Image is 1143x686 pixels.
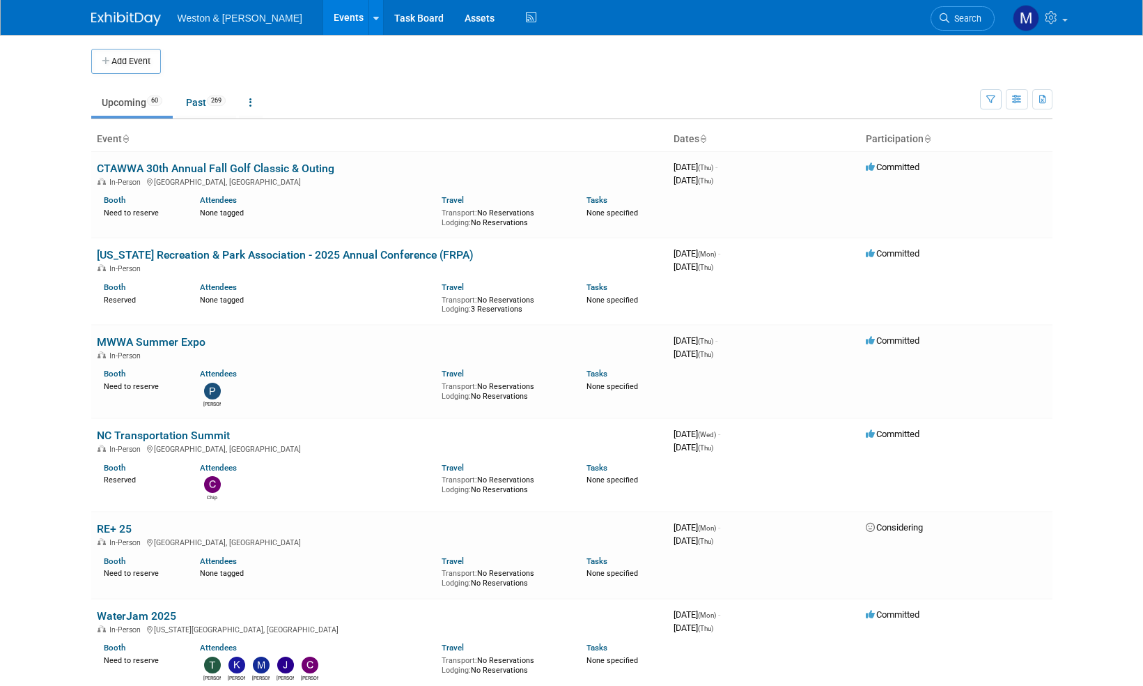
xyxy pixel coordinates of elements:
[674,442,713,452] span: [DATE]
[442,293,566,314] div: No Reservations 3 Reservations
[442,475,477,485] span: Transport:
[91,89,173,116] a: Upcoming60
[442,305,471,314] span: Lodging:
[442,643,464,653] a: Travel
[674,261,713,272] span: [DATE]
[442,656,477,665] span: Transport:
[442,208,477,218] span: Transport:
[176,89,236,116] a: Past269
[97,623,662,634] div: [US_STATE][GEOGRAPHIC_DATA], [GEOGRAPHIC_DATA]
[98,264,106,271] img: In-Person Event
[98,538,106,545] img: In-Person Event
[674,429,720,439] span: [DATE]
[674,609,720,620] span: [DATE]
[97,335,205,349] a: MWWA Summer Expo
[200,369,237,379] a: Attendees
[442,379,566,401] div: No Reservations No Reservations
[104,206,180,218] div: Need to reserve
[699,133,706,144] a: Sort by Start Date
[104,643,125,653] a: Booth
[442,195,464,205] a: Travel
[301,673,318,682] div: Charles Gant
[586,369,607,379] a: Tasks
[866,609,919,620] span: Committed
[586,208,638,218] span: None specified
[91,128,668,151] th: Event
[228,657,245,673] img: Kevin MacKinnon
[442,569,477,578] span: Transport:
[204,657,221,673] img: Tony Zerilli
[104,282,125,292] a: Booth
[109,264,145,273] span: In-Person
[698,337,713,345] span: (Thu)
[98,351,106,358] img: In-Person Event
[104,195,125,205] a: Booth
[586,382,638,391] span: None specified
[109,625,145,634] span: In-Person
[586,643,607,653] a: Tasks
[698,264,713,271] span: (Thu)
[200,463,237,473] a: Attendees
[674,162,717,172] span: [DATE]
[698,611,716,619] span: (Mon)
[931,6,995,31] a: Search
[586,195,607,205] a: Tasks
[718,609,720,620] span: -
[586,475,638,485] span: None specified
[104,653,180,666] div: Need to reserve
[200,206,431,218] div: None tagged
[586,282,607,292] a: Tasks
[866,162,919,172] span: Committed
[674,623,713,633] span: [DATE]
[442,666,471,675] span: Lodging:
[586,556,607,566] a: Tasks
[674,248,720,259] span: [DATE]
[200,282,237,292] a: Attendees
[924,133,931,144] a: Sort by Participation Type
[866,522,923,533] span: Considering
[252,673,270,682] div: Margaret McCarthy
[442,556,464,566] a: Travel
[442,218,471,227] span: Lodging:
[442,382,477,391] span: Transport:
[715,162,717,172] span: -
[178,13,302,24] span: Weston & [PERSON_NAME]
[98,625,106,632] img: In-Person Event
[698,431,716,439] span: (Wed)
[97,162,334,175] a: CTAWWA 30th Annual Fall Golf Classic & Outing
[277,673,294,682] div: Jason Gillespie
[698,538,713,545] span: (Thu)
[104,379,180,392] div: Need to reserve
[442,392,471,401] span: Lodging:
[442,579,471,588] span: Lodging:
[442,296,477,305] span: Transport:
[302,657,318,673] img: Charles Gant
[718,248,720,259] span: -
[109,538,145,547] span: In-Person
[97,429,230,442] a: NC Transportation Summit
[674,535,713,546] span: [DATE]
[104,566,180,579] div: Need to reserve
[586,656,638,665] span: None specified
[200,556,237,566] a: Attendees
[1013,5,1039,31] img: Mary Ann Trujillo
[698,177,713,185] span: (Thu)
[104,293,180,305] div: Reserved
[442,473,566,494] div: No Reservations No Reservations
[200,195,237,205] a: Attendees
[698,164,713,171] span: (Thu)
[104,369,125,379] a: Booth
[586,463,607,473] a: Tasks
[586,296,638,305] span: None specified
[109,351,145,360] span: In-Person
[207,96,226,106] span: 269
[147,96,162,106] span: 60
[122,133,129,144] a: Sort by Event Name
[104,463,125,473] a: Booth
[204,476,221,493] img: Chip Hutchens
[104,473,180,485] div: Reserved
[698,524,716,532] span: (Mon)
[949,13,981,24] span: Search
[228,673,245,682] div: Kevin MacKinnon
[203,673,221,682] div: Tony Zerilli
